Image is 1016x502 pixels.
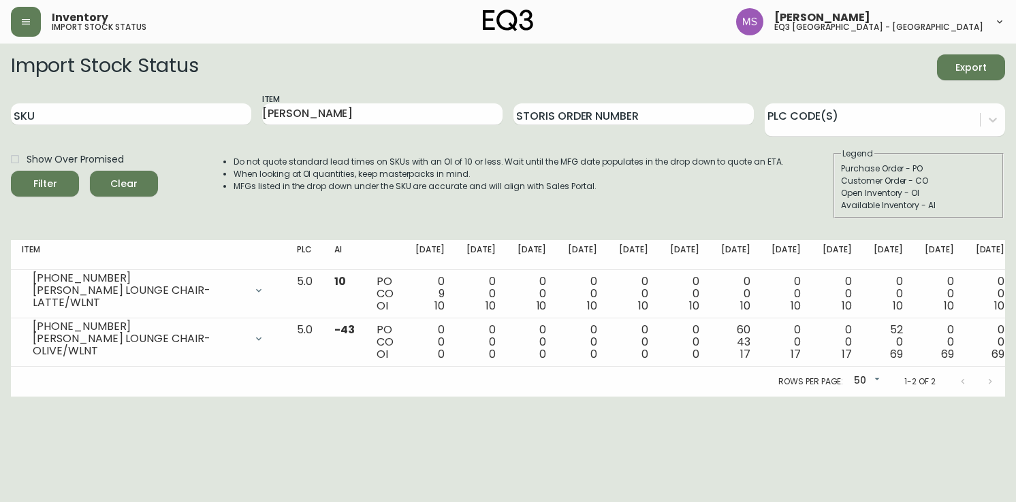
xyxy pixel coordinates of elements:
[518,324,547,361] div: 0 0
[377,324,394,361] div: PO CO
[27,152,124,167] span: Show Over Promised
[925,324,954,361] div: 0 0
[848,370,883,392] div: 50
[874,275,903,312] div: 0 0
[33,333,245,357] div: [PERSON_NAME] LOUNGE CHAIR-OLIVE/WLNT
[489,346,496,362] span: 0
[539,346,546,362] span: 0
[842,298,852,314] span: 10
[52,12,108,23] span: Inventory
[11,54,198,80] h2: Import Stock Status
[774,12,870,23] span: [PERSON_NAME]
[22,275,275,305] div: [PHONE_NUMBER][PERSON_NAME] LOUNGE CHAIR-LATTE/WLNT
[286,240,323,270] th: PLC
[842,346,852,362] span: 17
[52,23,146,31] h5: import stock status
[286,318,323,367] td: 5.0
[518,275,547,312] div: 0 0
[670,275,699,312] div: 0 0
[841,175,996,187] div: Customer Order - CO
[812,240,863,270] th: [DATE]
[33,272,245,284] div: [PHONE_NUMBER]
[689,298,699,314] span: 10
[377,298,388,314] span: OI
[941,346,954,362] span: 69
[994,298,1004,314] span: 10
[774,23,983,31] h5: eq3 [GEOGRAPHIC_DATA] - [GEOGRAPHIC_DATA]
[841,199,996,212] div: Available Inventory - AI
[904,375,936,388] p: 1-2 of 2
[33,320,245,333] div: [PHONE_NUMBER]
[619,324,648,361] div: 0 0
[334,273,346,289] span: 10
[823,324,852,361] div: 0 0
[721,324,750,361] div: 60 43
[33,284,245,309] div: [PERSON_NAME] LOUNGE CHAIR-LATTE/WLNT
[823,275,852,312] div: 0 0
[937,54,1005,80] button: Export
[234,168,784,180] li: When looking at OI quantities, keep masterpacks in mind.
[772,324,801,361] div: 0 0
[90,171,158,197] button: Clear
[377,275,394,312] div: PO CO
[740,298,750,314] span: 10
[404,240,456,270] th: [DATE]
[659,240,710,270] th: [DATE]
[234,156,784,168] li: Do not quote standard lead times on SKUs with an OI of 10 or less. Wait until the MFG date popula...
[456,240,507,270] th: [DATE]
[638,298,648,314] span: 10
[507,240,558,270] th: [DATE]
[415,324,445,361] div: 0 0
[976,324,1005,361] div: 0 0
[608,240,659,270] th: [DATE]
[568,275,597,312] div: 0 0
[791,298,801,314] span: 10
[537,298,547,314] span: 10
[693,346,699,362] span: 0
[557,240,608,270] th: [DATE]
[863,240,914,270] th: [DATE]
[11,240,286,270] th: Item
[778,375,843,388] p: Rows per page:
[893,298,903,314] span: 10
[944,298,954,314] span: 10
[587,298,597,314] span: 10
[11,171,79,197] button: Filter
[710,240,761,270] th: [DATE]
[466,275,496,312] div: 0 0
[286,270,323,318] td: 5.0
[323,240,366,270] th: AI
[965,240,1016,270] th: [DATE]
[890,346,903,362] span: 69
[841,187,996,199] div: Open Inventory - OI
[486,298,496,314] span: 10
[434,298,445,314] span: 10
[670,324,699,361] div: 0 0
[483,10,533,31] img: logo
[101,175,147,193] span: Clear
[976,275,1005,312] div: 0 0
[234,180,784,193] li: MFGs listed in the drop down under the SKU are accurate and will align with Sales Portal.
[619,275,648,312] div: 0 0
[791,346,801,362] span: 17
[736,8,763,35] img: 1b6e43211f6f3cc0b0729c9049b8e7af
[948,59,994,76] span: Export
[377,346,388,362] span: OI
[841,163,996,175] div: Purchase Order - PO
[641,346,648,362] span: 0
[841,148,874,160] legend: Legend
[925,275,954,312] div: 0 0
[721,275,750,312] div: 0 0
[590,346,597,362] span: 0
[991,346,1004,362] span: 69
[334,322,355,337] span: -43
[761,240,812,270] th: [DATE]
[568,324,597,361] div: 0 0
[914,240,965,270] th: [DATE]
[415,275,445,312] div: 0 9
[772,275,801,312] div: 0 0
[740,346,750,362] span: 17
[22,324,275,354] div: [PHONE_NUMBER][PERSON_NAME] LOUNGE CHAIR-OLIVE/WLNT
[438,346,445,362] span: 0
[874,324,903,361] div: 52 0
